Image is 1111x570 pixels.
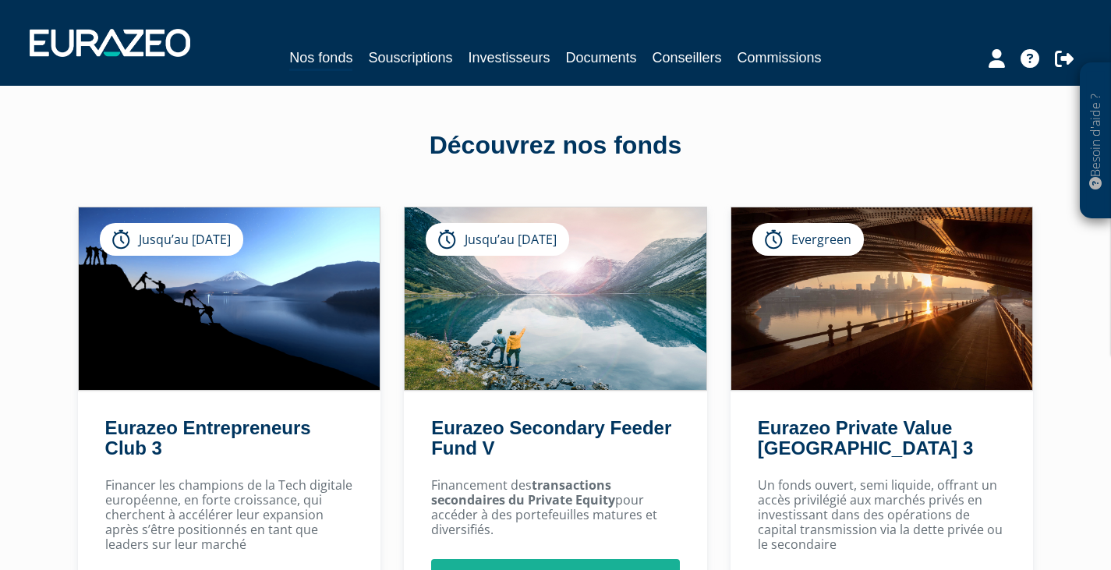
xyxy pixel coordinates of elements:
[431,476,615,508] strong: transactions secondaires du Private Equity
[738,47,822,69] a: Commissions
[426,223,569,256] div: Jusqu’au [DATE]
[105,417,311,458] a: Eurazeo Entrepreneurs Club 3
[731,207,1033,390] img: Eurazeo Private Value Europe 3
[758,478,1007,553] p: Un fonds ouvert, semi liquide, offrant un accès privilégié aux marchés privés en investissant dan...
[431,417,671,458] a: Eurazeo Secondary Feeder Fund V
[752,223,864,256] div: Evergreen
[289,47,352,71] a: Nos fonds
[368,47,452,69] a: Souscriptions
[111,128,1000,164] div: Découvrez nos fonds
[100,223,243,256] div: Jusqu’au [DATE]
[105,478,354,553] p: Financer les champions de la Tech digitale européenne, en forte croissance, qui cherchent à accél...
[431,478,680,538] p: Financement des pour accéder à des portefeuilles matures et diversifiés.
[758,417,973,458] a: Eurazeo Private Value [GEOGRAPHIC_DATA] 3
[566,47,637,69] a: Documents
[1087,71,1105,211] p: Besoin d'aide ?
[468,47,550,69] a: Investisseurs
[79,207,380,390] img: Eurazeo Entrepreneurs Club 3
[653,47,722,69] a: Conseillers
[30,29,190,57] img: 1732889491-logotype_eurazeo_blanc_rvb.png
[405,207,706,390] img: Eurazeo Secondary Feeder Fund V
